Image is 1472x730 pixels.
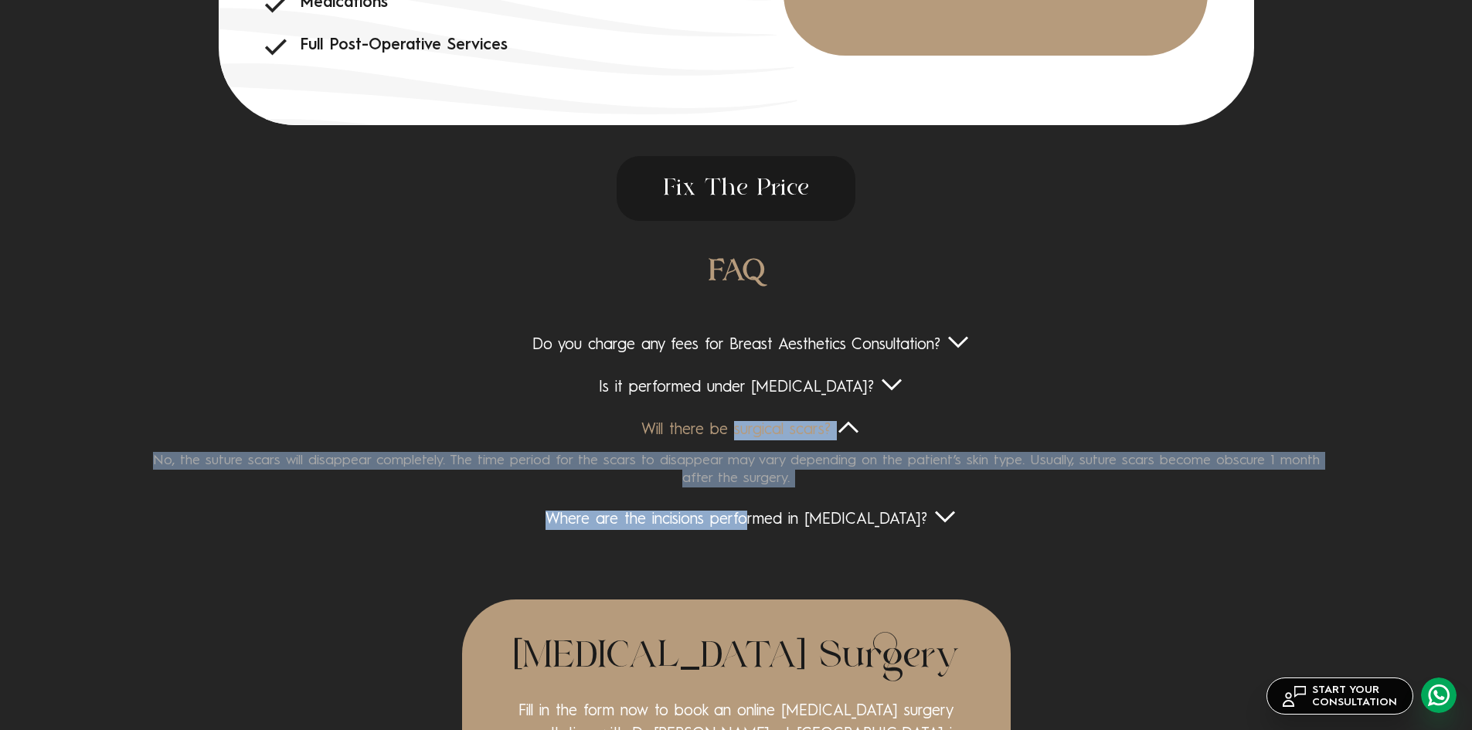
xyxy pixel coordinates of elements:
div: Is it performed under [MEDICAL_DATA]? [139,379,1333,398]
div: Will there be surgical scars? [139,421,1333,440]
h4: FAQ [139,252,1333,294]
div: Do you charge any fees for Breast Aesthetics Consultation? [139,336,1333,355]
div: No, the suture scars will disappear completely. The time period for the scars to disappear may va... [139,440,1333,487]
h2: [MEDICAL_DATA] Surgery [493,630,980,684]
span: Fix The Price [617,156,855,221]
div: Where are the incisions performed in [MEDICAL_DATA]? [139,511,1333,530]
a: START YOURCONSULTATION [1266,677,1413,715]
li: Full Post-Operative Services [265,36,784,56]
